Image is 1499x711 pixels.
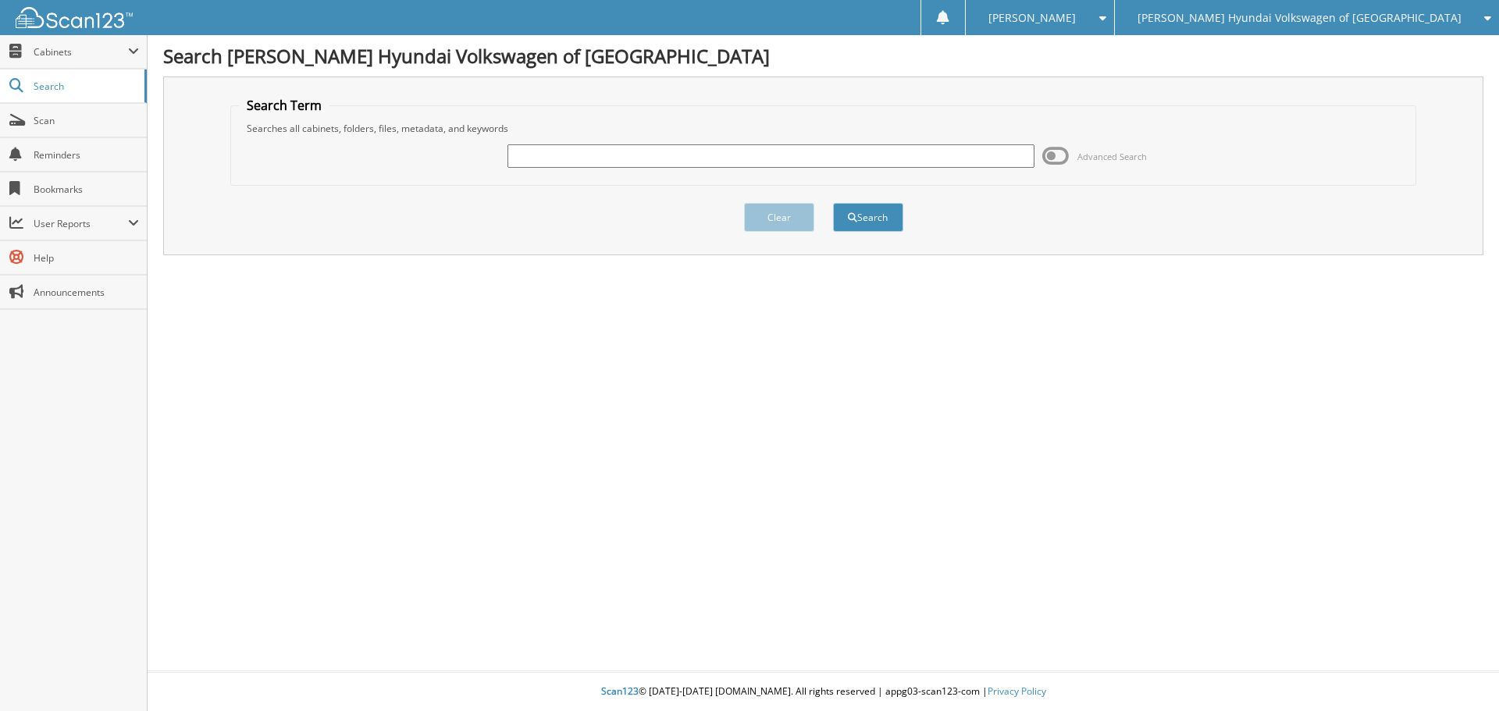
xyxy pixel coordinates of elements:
img: scan123-logo-white.svg [16,7,133,28]
span: Scan [34,114,139,127]
span: Cabinets [34,45,128,59]
span: [PERSON_NAME] Hyundai Volkswagen of [GEOGRAPHIC_DATA] [1138,13,1462,23]
a: Privacy Policy [988,684,1046,698]
span: Search [34,80,137,93]
span: Reminders [34,148,139,162]
span: Bookmarks [34,183,139,196]
span: Advanced Search [1077,151,1147,162]
span: User Reports [34,217,128,230]
span: [PERSON_NAME] [988,13,1076,23]
button: Search [833,203,903,232]
iframe: Chat Widget [1421,636,1499,711]
span: Announcements [34,286,139,299]
div: © [DATE]-[DATE] [DOMAIN_NAME]. All rights reserved | appg03-scan123-com | [148,673,1499,711]
span: Scan123 [601,684,639,698]
h1: Search [PERSON_NAME] Hyundai Volkswagen of [GEOGRAPHIC_DATA] [163,43,1483,69]
button: Clear [744,203,814,232]
legend: Search Term [239,97,329,114]
div: Searches all cabinets, folders, files, metadata, and keywords [239,122,1408,135]
span: Help [34,251,139,265]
